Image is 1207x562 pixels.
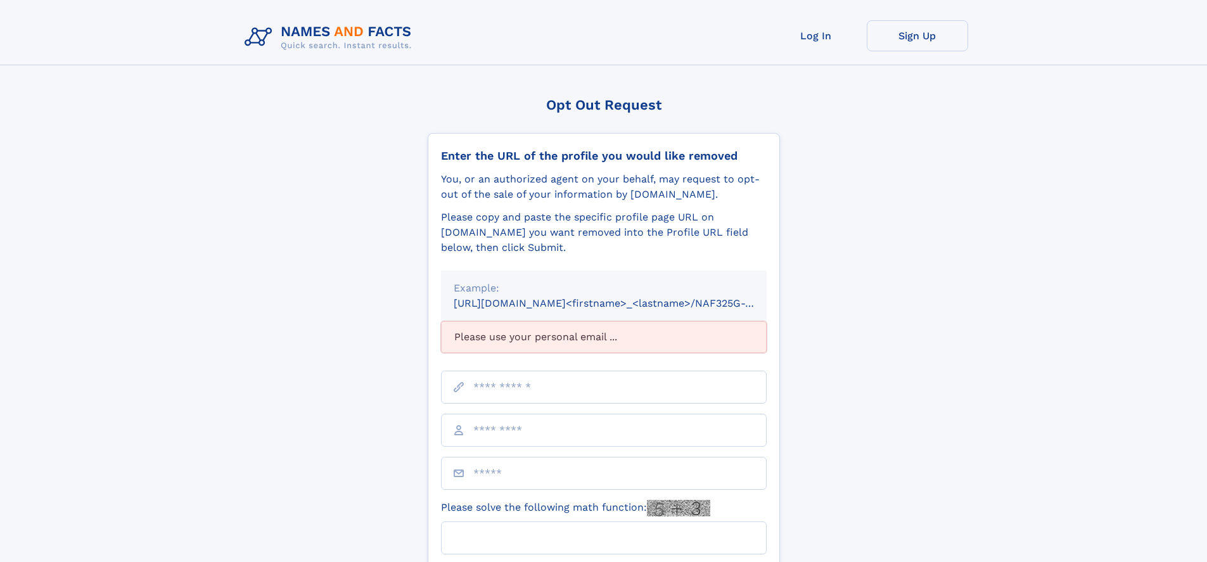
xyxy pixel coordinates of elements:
img: Logo Names and Facts [239,20,422,54]
div: Opt Out Request [428,97,780,113]
div: You, or an authorized agent on your behalf, may request to opt-out of the sale of your informatio... [441,172,767,202]
small: [URL][DOMAIN_NAME]<firstname>_<lastname>/NAF325G-xxxxxxxx [454,297,791,309]
a: Log In [765,20,867,51]
div: Enter the URL of the profile you would like removed [441,149,767,163]
a: Sign Up [867,20,968,51]
div: Please use your personal email ... [441,321,767,353]
div: Please copy and paste the specific profile page URL on [DOMAIN_NAME] you want removed into the Pr... [441,210,767,255]
label: Please solve the following math function: [441,500,710,516]
div: Example: [454,281,754,296]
